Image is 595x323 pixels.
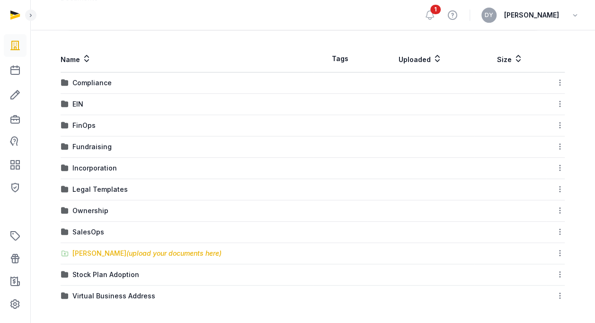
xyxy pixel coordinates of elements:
[72,206,108,215] div: Ownership
[72,121,96,130] div: FinOps
[126,249,222,257] span: (upload your documents here)
[72,270,139,279] div: Stock Plan Adoption
[474,45,547,72] th: Size
[72,249,222,258] div: [PERSON_NAME]
[430,5,441,14] span: 1
[72,291,155,301] div: Virtual Business Address
[72,142,112,152] div: Fundraising
[72,163,117,173] div: Incorporation
[61,79,69,87] img: folder.svg
[504,9,559,21] span: [PERSON_NAME]
[61,292,69,300] img: folder.svg
[72,227,104,237] div: SalesOps
[313,45,367,72] th: Tags
[61,122,69,129] img: folder.svg
[72,99,83,109] div: EIN
[61,100,69,108] img: folder.svg
[548,278,595,323] iframe: Chat Widget
[481,8,497,23] button: DY
[61,228,69,236] img: folder.svg
[367,45,473,72] th: Uploaded
[72,78,112,88] div: Compliance
[72,185,128,194] div: Legal Templates
[61,250,69,257] img: folder-upload.svg
[485,12,493,18] span: DY
[61,164,69,172] img: folder.svg
[61,271,69,278] img: folder.svg
[61,207,69,215] img: folder.svg
[61,45,313,72] th: Name
[61,186,69,193] img: folder.svg
[61,143,69,151] img: folder.svg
